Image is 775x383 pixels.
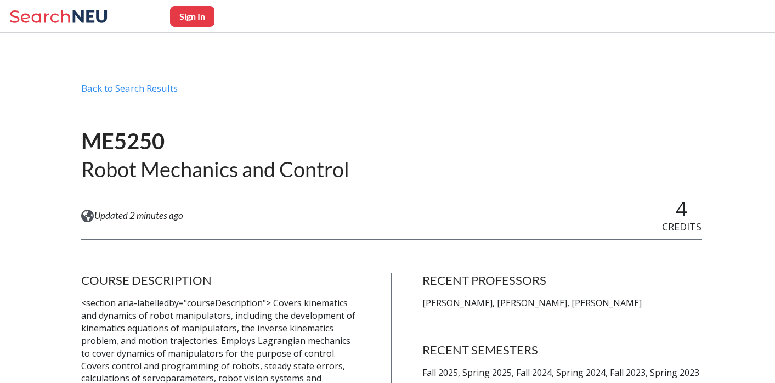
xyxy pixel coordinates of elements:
h4: RECENT PROFESSORS [422,273,702,288]
button: Sign In [170,6,214,27]
h1: ME5250 [81,127,349,155]
h4: COURSE DESCRIPTION [81,273,360,288]
span: Updated 2 minutes ago [94,210,183,222]
p: [PERSON_NAME], [PERSON_NAME], [PERSON_NAME] [422,297,702,309]
p: Fall 2025, Spring 2025, Fall 2024, Spring 2024, Fall 2023, Spring 2023 [422,367,702,379]
div: Back to Search Results [81,82,701,103]
span: CREDITS [662,220,702,233]
h2: Robot Mechanics and Control [81,156,349,183]
h4: RECENT SEMESTERS [422,342,702,358]
span: 4 [676,195,687,222]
